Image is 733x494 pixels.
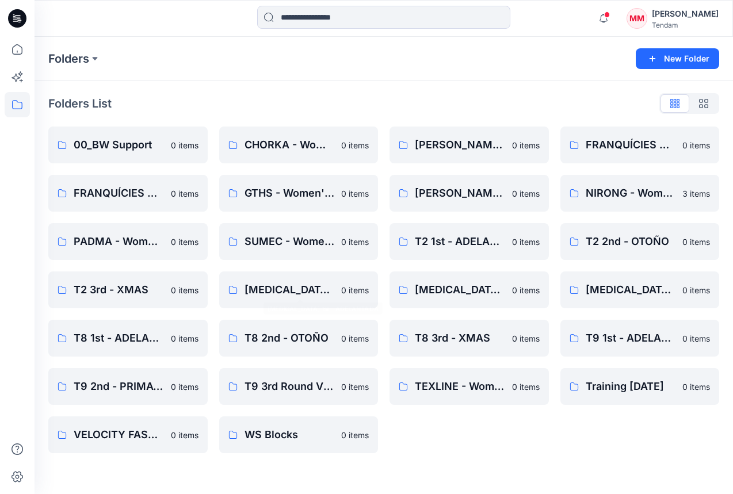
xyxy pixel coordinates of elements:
[586,137,676,153] p: FRANQUÍCIES T2 1st round
[341,284,369,296] p: 0 items
[652,7,719,21] div: [PERSON_NAME]
[171,139,198,151] p: 0 items
[245,185,335,201] p: GTHS - Women'Secret
[586,378,676,395] p: Training [DATE]
[512,381,540,393] p: 0 items
[219,223,379,260] a: SUMEC - Women'Secret0 items
[560,127,720,163] a: FRANQUÍCIES T2 1st round0 items
[341,381,369,393] p: 0 items
[219,368,379,405] a: T9 3rd Round VERANO0 items
[171,381,198,393] p: 0 items
[586,185,676,201] p: NIRONG - Women'Secret
[390,368,549,405] a: TEXLINE - Women'Secret0 items
[682,236,710,248] p: 0 items
[586,330,676,346] p: T9 1st - ADELANTADA
[415,137,505,153] p: [PERSON_NAME] - Women'Secret
[171,284,198,296] p: 0 items
[219,127,379,163] a: CHORKA - Women'Secret0 items
[682,332,710,344] p: 0 items
[390,175,549,212] a: [PERSON_NAME] - Women'Secret0 items
[48,175,208,212] a: FRANQUÍCIES T2 2nd round0 items
[171,236,198,248] p: 0 items
[48,95,112,112] p: Folders List
[341,236,369,248] p: 0 items
[415,378,505,395] p: TEXLINE - Women'Secret
[245,378,335,395] p: T9 3rd Round VERANO
[171,187,198,200] p: 0 items
[341,187,369,200] p: 0 items
[341,332,369,344] p: 0 items
[48,368,208,405] a: T9 2nd - PRIMAVERA0 items
[48,223,208,260] a: PADMA - Women'Secret0 items
[245,137,335,153] p: CHORKA - Women'Secret
[636,48,719,69] button: New Folder
[341,139,369,151] p: 0 items
[171,332,198,344] p: 0 items
[627,8,647,29] div: MM
[560,368,720,405] a: Training [DATE]0 items
[245,427,335,443] p: WS Blocks
[682,284,710,296] p: 0 items
[415,330,505,346] p: T8 3rd - XMAS
[390,271,549,308] a: [MEDICAL_DATA] 2nd - PRIMAVERA0 items
[560,223,720,260] a: T2 2nd - OTOÑO0 items
[219,175,379,212] a: GTHS - Women'Secret0 items
[512,332,540,344] p: 0 items
[74,378,164,395] p: T9 2nd - PRIMAVERA
[560,175,720,212] a: NIRONG - Women'Secret3 items
[219,271,379,308] a: [MEDICAL_DATA] 1st - ADELANTADA0 items
[74,282,164,298] p: T2 3rd - XMAS
[652,21,719,29] div: Tendam
[682,381,710,393] p: 0 items
[390,127,549,163] a: [PERSON_NAME] - Women'Secret0 items
[245,330,335,346] p: T8 2nd - OTOÑO
[512,187,540,200] p: 0 items
[171,429,198,441] p: 0 items
[586,282,676,298] p: [MEDICAL_DATA] 3rd - VERANO
[512,236,540,248] p: 0 items
[74,330,164,346] p: T8 1st - ADELANTADA
[512,284,540,296] p: 0 items
[512,139,540,151] p: 0 items
[48,51,89,67] a: Folders
[682,139,710,151] p: 0 items
[48,320,208,357] a: T8 1st - ADELANTADA0 items
[682,187,710,200] p: 3 items
[74,233,164,250] p: PADMA - Women'Secret
[415,233,505,250] p: T2 1st - ADELANTADA
[341,429,369,441] p: 0 items
[560,320,720,357] a: T9 1st - ADELANTADA0 items
[48,271,208,308] a: T2 3rd - XMAS0 items
[586,233,676,250] p: T2 2nd - OTOÑO
[48,127,208,163] a: 00_BW Support0 items
[245,282,335,298] p: [MEDICAL_DATA] 1st - ADELANTADA
[74,427,164,443] p: VELOCITY FASHION - Women'Secret
[390,223,549,260] a: T2 1st - ADELANTADA0 items
[74,137,164,153] p: 00_BW Support
[390,320,549,357] a: T8 3rd - XMAS0 items
[48,416,208,453] a: VELOCITY FASHION - Women'Secret0 items
[219,320,379,357] a: T8 2nd - OTOÑO0 items
[219,416,379,453] a: WS Blocks0 items
[415,282,505,298] p: [MEDICAL_DATA] 2nd - PRIMAVERA
[415,185,505,201] p: [PERSON_NAME] - Women'Secret
[245,233,335,250] p: SUMEC - Women'Secret
[74,185,164,201] p: FRANQUÍCIES T2 2nd round
[560,271,720,308] a: [MEDICAL_DATA] 3rd - VERANO0 items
